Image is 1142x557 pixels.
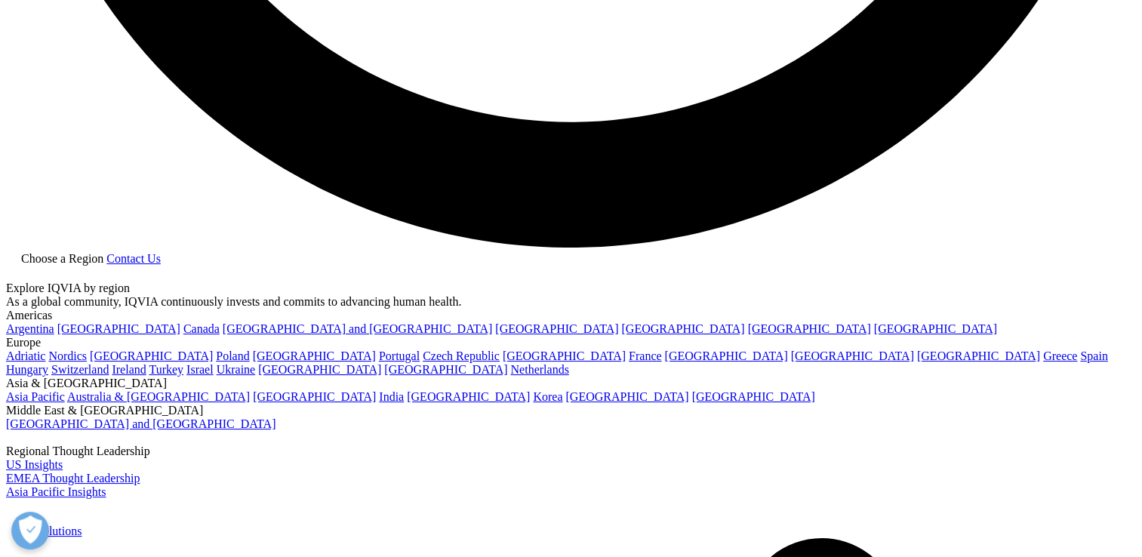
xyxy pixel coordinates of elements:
[149,363,183,376] a: Turkey
[407,390,530,403] a: [GEOGRAPHIC_DATA]
[6,309,1136,322] div: Americas
[106,252,161,265] a: Contact Us
[6,349,45,362] a: Adriatic
[6,485,106,498] a: Asia Pacific Insights
[495,322,618,335] a: [GEOGRAPHIC_DATA]
[6,363,48,376] a: Hungary
[216,349,249,362] a: Poland
[258,363,381,376] a: [GEOGRAPHIC_DATA]
[917,349,1040,362] a: [GEOGRAPHIC_DATA]
[692,390,815,403] a: [GEOGRAPHIC_DATA]
[183,322,220,335] a: Canada
[253,349,376,362] a: [GEOGRAPHIC_DATA]
[6,445,1136,458] div: Regional Thought Leadership
[379,349,420,362] a: Portugal
[629,349,662,362] a: France
[253,390,376,403] a: [GEOGRAPHIC_DATA]
[21,252,103,265] span: Choose a Region
[6,377,1136,390] div: Asia & [GEOGRAPHIC_DATA]
[621,322,744,335] a: [GEOGRAPHIC_DATA]
[48,349,87,362] a: Nordics
[57,322,180,335] a: [GEOGRAPHIC_DATA]
[223,322,492,335] a: [GEOGRAPHIC_DATA] and [GEOGRAPHIC_DATA]
[1043,349,1077,362] a: Greece
[6,390,65,403] a: Asia Pacific
[423,349,500,362] a: Czech Republic
[510,363,568,376] a: Netherlands
[90,349,213,362] a: [GEOGRAPHIC_DATA]
[565,390,688,403] a: [GEOGRAPHIC_DATA]
[6,336,1136,349] div: Europe
[1080,349,1107,362] a: Spain
[384,363,507,376] a: [GEOGRAPHIC_DATA]
[6,295,1136,309] div: As a global community, IQVIA continuously invests and commits to advancing human health.
[217,363,256,376] a: Ukraine
[51,363,109,376] a: Switzerland
[379,390,404,403] a: India
[503,349,626,362] a: [GEOGRAPHIC_DATA]
[533,390,562,403] a: Korea
[665,349,788,362] a: [GEOGRAPHIC_DATA]
[6,322,54,335] a: Argentina
[748,322,871,335] a: [GEOGRAPHIC_DATA]
[6,404,1136,417] div: Middle East & [GEOGRAPHIC_DATA]
[67,390,250,403] a: Australia & [GEOGRAPHIC_DATA]
[6,417,275,430] a: [GEOGRAPHIC_DATA] and [GEOGRAPHIC_DATA]
[791,349,914,362] a: [GEOGRAPHIC_DATA]
[186,363,214,376] a: Israel
[874,322,997,335] a: [GEOGRAPHIC_DATA]
[6,458,63,471] a: US Insights
[36,525,82,537] a: Solutions
[6,472,140,485] a: EMEA Thought Leadership
[11,512,49,549] button: Abrir preferências
[6,282,1136,295] div: Explore IQVIA by region
[112,363,146,376] a: Ireland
